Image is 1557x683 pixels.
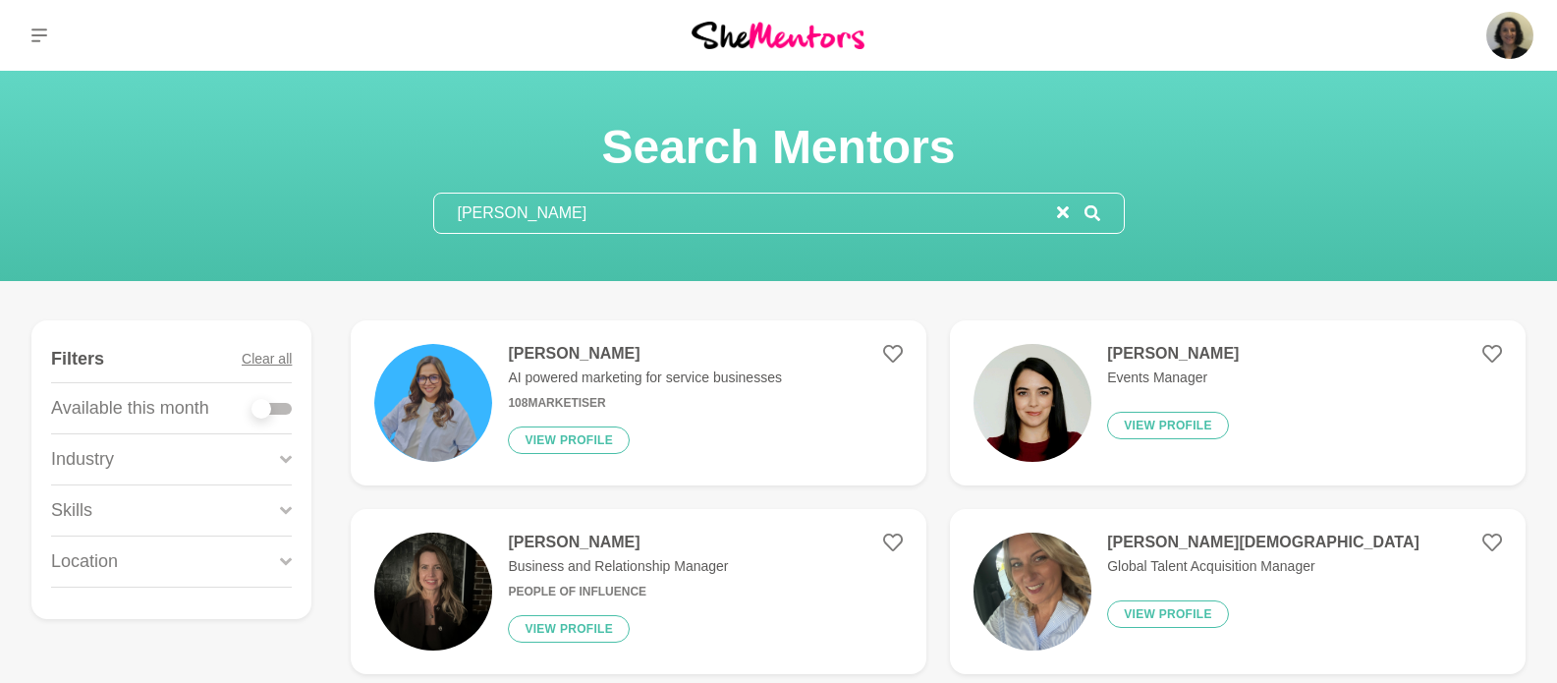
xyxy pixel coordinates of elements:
img: 1ea2b9738d434bc0df16a508f89119961b5c3612-800x800.jpg [973,344,1091,462]
p: Global Talent Acquisition Manager [1107,556,1419,577]
h4: [PERSON_NAME][DEMOGRAPHIC_DATA] [1107,533,1419,552]
img: She Mentors Logo [692,22,864,48]
h6: 108Marketiser [508,396,782,411]
h6: People of Influence [508,585,728,599]
p: Business and Relationship Manager [508,556,728,577]
a: [PERSON_NAME][DEMOGRAPHIC_DATA]Global Talent Acquisition ManagerView profile [950,509,1526,674]
button: Clear all [242,336,292,382]
button: View profile [508,615,630,643]
h4: Filters [51,348,104,370]
p: AI powered marketing for service businesses [508,368,782,388]
input: Search mentors [434,194,1057,233]
p: Available this month [51,395,209,422]
button: View profile [508,427,630,454]
p: Location [51,548,118,575]
img: 7c9c67ee75fafd79ccb1403527cc5b3bb7fe531a-2316x3088.jpg [973,533,1091,651]
h4: [PERSON_NAME] [508,533,728,552]
p: Skills [51,497,92,524]
a: [PERSON_NAME]Business and Relationship ManagerPeople of InfluenceView profile [351,509,926,674]
button: View profile [1107,600,1229,628]
img: 4f8ac3869a007e0d1b6b374d8a6623d966617f2f-3024x4032.jpg [374,533,492,651]
button: View profile [1107,412,1229,439]
img: Laila Punj [1486,12,1533,59]
h4: [PERSON_NAME] [508,344,782,364]
p: Events Manager [1107,368,1239,388]
p: Industry [51,446,114,473]
a: [PERSON_NAME]Events ManagerView profile [950,320,1526,485]
img: f2ac4a36fdc75bcf3d7443fe8007f5718dcfd874-600x600.png [374,344,492,462]
h4: [PERSON_NAME] [1107,344,1239,364]
h1: Search Mentors [433,118,1125,177]
a: [PERSON_NAME]AI powered marketing for service businesses108MarketiserView profile [351,320,926,485]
